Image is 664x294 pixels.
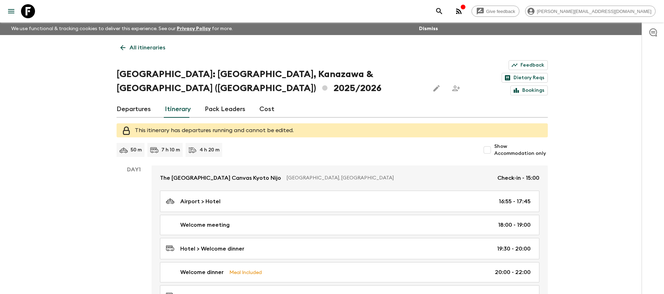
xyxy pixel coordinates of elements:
p: 16:55 - 17:45 [499,197,531,206]
span: Give feedback [482,9,519,14]
p: 50 m [131,146,142,153]
p: 7 h 10 m [161,146,180,153]
p: The [GEOGRAPHIC_DATA] Canvas Kyoto Nijo [160,174,281,182]
a: Welcome meeting18:00 - 19:00 [160,215,539,235]
a: Itinerary [165,101,191,118]
span: [PERSON_NAME][EMAIL_ADDRESS][DOMAIN_NAME] [533,9,655,14]
p: Meal Included [229,268,262,276]
a: The [GEOGRAPHIC_DATA] Canvas Kyoto Nijo[GEOGRAPHIC_DATA], [GEOGRAPHIC_DATA]Check-in - 15:00 [152,165,548,191]
button: Edit this itinerary [429,81,443,95]
div: [PERSON_NAME][EMAIL_ADDRESS][DOMAIN_NAME] [525,6,656,17]
span: This itinerary has departures running and cannot be edited. [135,128,294,133]
a: Welcome dinnerMeal Included20:00 - 22:00 [160,262,539,282]
p: [GEOGRAPHIC_DATA], [GEOGRAPHIC_DATA] [287,175,492,182]
p: Check-in - 15:00 [497,174,539,182]
p: Hotel > Welcome dinner [180,245,244,253]
a: Cost [259,101,274,118]
span: Share this itinerary [449,81,463,95]
p: 4 h 20 m [200,146,219,153]
p: 20:00 - 22:00 [495,268,531,276]
p: Airport > Hotel [180,197,221,206]
button: search adventures [432,4,446,18]
p: Day 1 [117,165,152,174]
a: Pack Leaders [205,101,245,118]
a: Bookings [510,86,548,95]
p: We use functional & tracking cookies to deliver this experience. See our for more. [8,22,236,35]
p: Welcome dinner [180,268,224,276]
a: Privacy Policy [177,26,211,31]
a: All itineraries [117,41,169,55]
p: 19:30 - 20:00 [497,245,531,253]
span: Show Accommodation only [494,143,547,157]
button: menu [4,4,18,18]
a: Give feedback [471,6,519,17]
a: Dietary Reqs [502,73,548,83]
button: Dismiss [417,24,440,34]
a: Hotel > Welcome dinner19:30 - 20:00 [160,238,539,259]
p: 18:00 - 19:00 [498,221,531,229]
a: Feedback [509,60,548,70]
p: All itineraries [130,43,165,52]
a: Departures [117,101,151,118]
p: Welcome meeting [180,221,230,229]
h1: [GEOGRAPHIC_DATA]: [GEOGRAPHIC_DATA], Kanazawa & [GEOGRAPHIC_DATA] ([GEOGRAPHIC_DATA]) 2025/2026 [117,67,424,95]
a: Airport > Hotel16:55 - 17:45 [160,191,539,212]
